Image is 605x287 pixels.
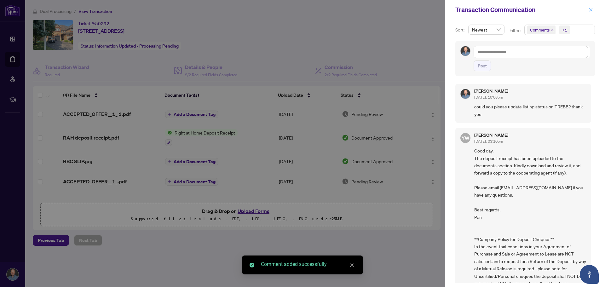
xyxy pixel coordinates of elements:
h5: [PERSON_NAME] [474,89,508,93]
span: Comments [530,27,550,33]
span: close [350,263,354,267]
span: YW [462,134,470,142]
span: Newest [472,25,501,34]
span: [DATE], 03:10pm [474,139,503,144]
img: Profile Icon [461,89,470,99]
button: Post [474,60,491,71]
div: Comment added successfully [261,261,355,268]
span: Comments [527,26,556,34]
span: [DATE], 10:08pm [474,95,503,100]
span: close [551,28,554,32]
span: check-circle [250,263,254,267]
button: Open asap [580,265,599,284]
a: Close [349,262,355,269]
p: Filter: [510,27,521,34]
div: +1 [562,27,567,33]
h5: [PERSON_NAME] [474,133,508,137]
span: close [589,8,593,12]
img: Profile Icon [461,46,470,56]
div: Transaction Communication [455,5,587,14]
p: Sort: [455,26,466,33]
span: could you please update listing status on TREBB? thank you [474,103,586,118]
